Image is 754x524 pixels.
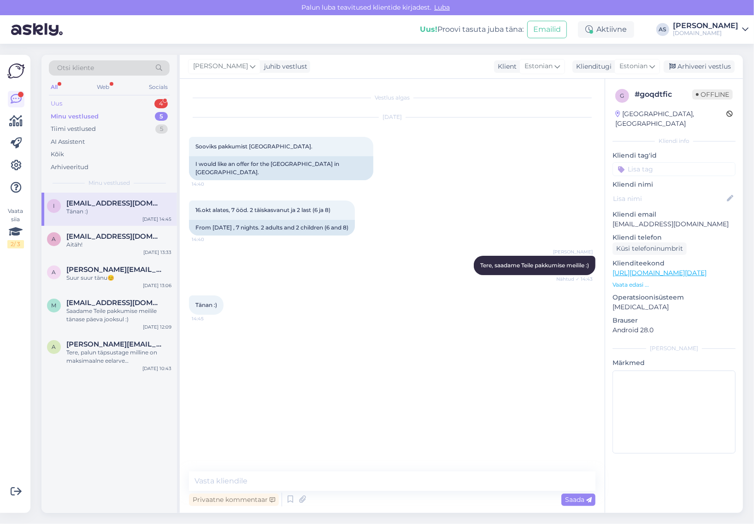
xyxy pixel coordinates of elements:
[613,151,736,160] p: Kliendi tag'id
[189,156,373,180] div: I would like an offer for the [GEOGRAPHIC_DATA] in [GEOGRAPHIC_DATA].
[52,343,56,350] span: a
[635,89,692,100] div: # goqdtfic
[49,81,59,93] div: All
[692,89,733,100] span: Offline
[66,299,162,307] span: martinson876@gmail.com
[613,344,736,353] div: [PERSON_NAME]
[52,236,56,242] span: a
[52,269,56,276] span: a
[57,63,94,73] span: Otsi kliente
[51,163,88,172] div: Arhiveeritud
[613,210,736,219] p: Kliendi email
[192,315,226,322] span: 14:45
[66,265,162,274] span: anna-liisa.talviste@mail.ee
[66,307,171,324] div: Saadame Teile pakkumise meilile tänase päeva jooksul :)
[553,248,593,255] span: [PERSON_NAME]
[420,25,437,34] b: Uus!
[524,61,553,71] span: Estonian
[565,495,592,504] span: Saada
[154,99,168,108] div: 4
[66,241,171,249] div: Aitäh!
[143,249,171,256] div: [DATE] 13:33
[192,236,226,243] span: 14:40
[66,348,171,365] div: Tere, palun täpsustage milline on maksimaalne eelarve [PERSON_NAME] kokku?
[66,232,162,241] span: ave.jurioja@gmail.com
[615,109,726,129] div: [GEOGRAPHIC_DATA], [GEOGRAPHIC_DATA]
[420,24,524,35] div: Proovi tasuta juba täna:
[189,220,355,236] div: From [DATE] , 7 nights. 2 adults and 2 children (6 and 8)
[613,259,736,268] p: Klienditeekond
[613,293,736,302] p: Operatsioonisüsteem
[192,181,226,188] span: 14:40
[7,240,24,248] div: 2 / 3
[147,81,170,93] div: Socials
[195,206,330,213] span: 16.okt alates, 7 ööd. 2 täiskasvanut ja 2 last (6 ja 8)
[66,199,162,207] span: info@tartukodu.ee
[494,62,517,71] div: Klient
[51,137,85,147] div: AI Assistent
[556,276,593,283] span: Nähtud ✓ 14:43
[51,150,64,159] div: Kõik
[66,207,171,216] div: Tänan :)
[52,302,57,309] span: m
[613,194,725,204] input: Lisa nimi
[613,180,736,189] p: Kliendi nimi
[53,202,55,209] span: i
[51,112,99,121] div: Minu vestlused
[613,219,736,229] p: [EMAIL_ADDRESS][DOMAIN_NAME]
[189,94,595,102] div: Vestlus algas
[613,242,687,255] div: Küsi telefoninumbrit
[613,358,736,368] p: Märkmed
[613,302,736,312] p: [MEDICAL_DATA]
[189,494,279,506] div: Privaatne kommentaar
[143,282,171,289] div: [DATE] 13:06
[613,137,736,145] div: Kliendi info
[143,324,171,330] div: [DATE] 12:09
[673,22,748,37] a: [PERSON_NAME][DOMAIN_NAME]
[578,21,634,38] div: Aktiivne
[260,62,307,71] div: juhib vestlust
[620,92,624,99] span: g
[664,60,735,73] div: Arhiveeri vestlus
[189,113,595,121] div: [DATE]
[95,81,112,93] div: Web
[195,301,217,308] span: Tänan :)
[51,99,62,108] div: Uus
[155,112,168,121] div: 5
[613,162,736,176] input: Lisa tag
[66,274,171,282] div: Suur suur tänu😊
[193,61,248,71] span: [PERSON_NAME]
[142,365,171,372] div: [DATE] 10:43
[195,143,312,150] span: Sooviks pakkumist [GEOGRAPHIC_DATA].
[619,61,648,71] span: Estonian
[673,22,738,29] div: [PERSON_NAME]
[613,281,736,289] p: Vaata edasi ...
[7,207,24,248] div: Vaata siia
[51,124,96,134] div: Tiimi vestlused
[66,340,162,348] span: anna-liisa.talviste@mail.ee
[7,62,25,80] img: Askly Logo
[431,3,453,12] span: Luba
[480,262,589,269] span: Tere, saadame Teile pakkumise meilile :)
[142,216,171,223] div: [DATE] 14:45
[613,269,707,277] a: [URL][DOMAIN_NAME][DATE]
[613,233,736,242] p: Kliendi telefon
[572,62,612,71] div: Klienditugi
[88,179,130,187] span: Minu vestlused
[656,23,669,36] div: AS
[613,316,736,325] p: Brauser
[613,325,736,335] p: Android 28.0
[673,29,738,37] div: [DOMAIN_NAME]
[527,21,567,38] button: Emailid
[155,124,168,134] div: 5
